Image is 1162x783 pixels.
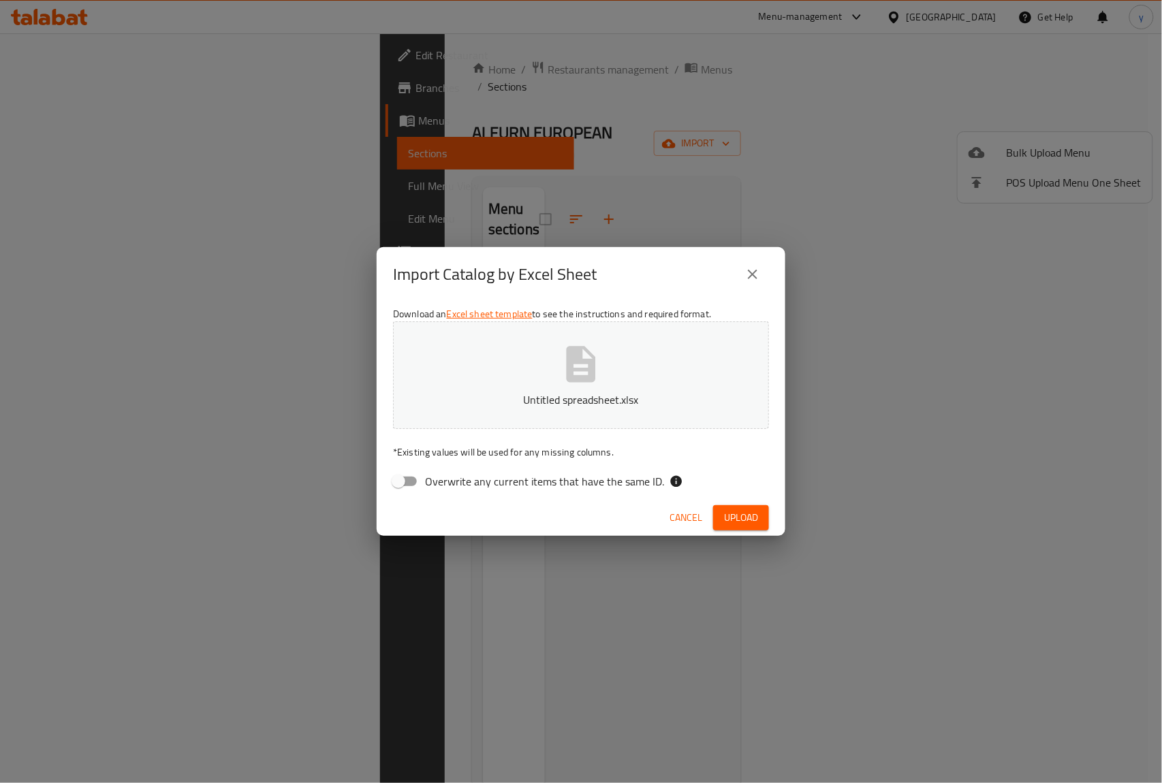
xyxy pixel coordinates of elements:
a: Excel sheet template [447,305,533,323]
span: Cancel [670,509,702,526]
div: Download an to see the instructions and required format. [377,302,785,499]
span: Upload [724,509,758,526]
p: Untitled spreadsheet.xlsx [414,391,748,408]
button: Upload [713,505,769,530]
button: Cancel [664,505,708,530]
button: close [736,258,769,291]
h2: Import Catalog by Excel Sheet [393,263,597,285]
p: Existing values will be used for any missing columns. [393,445,769,459]
span: Overwrite any current items that have the same ID. [425,473,664,490]
button: Untitled spreadsheet.xlsx [393,321,769,429]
